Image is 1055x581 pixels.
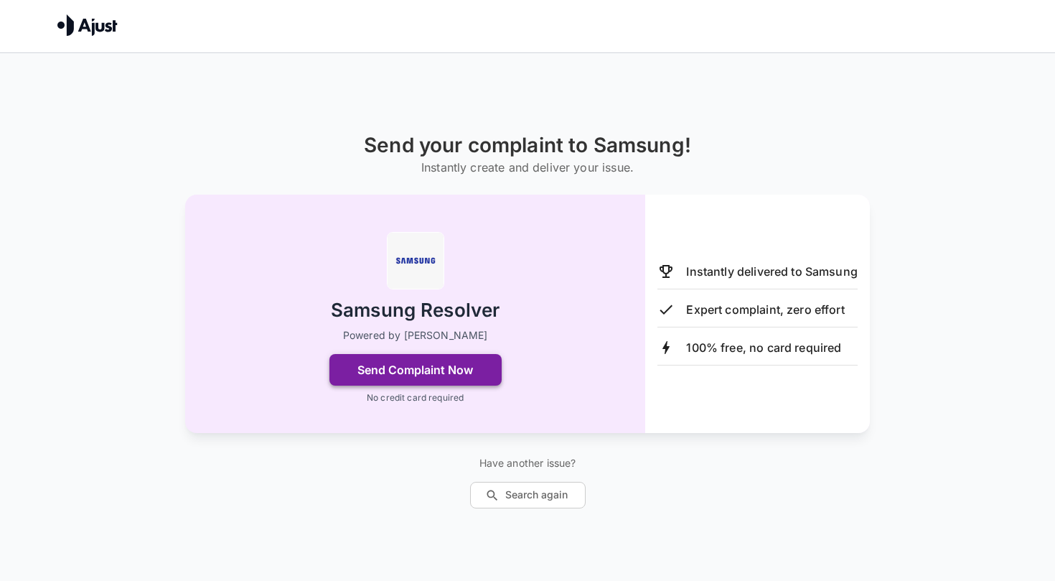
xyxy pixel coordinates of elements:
[367,391,464,404] p: No credit card required
[364,134,691,157] h1: Send your complaint to Samsung!
[331,298,500,323] h2: Samsung Resolver
[329,354,502,386] button: Send Complaint Now
[387,232,444,289] img: Samsung
[686,263,858,280] p: Instantly delivered to Samsung
[364,157,691,177] h6: Instantly create and deliver your issue.
[470,456,586,470] p: Have another issue?
[343,328,488,343] p: Powered by [PERSON_NAME]
[470,482,586,508] button: Search again
[686,301,844,318] p: Expert complaint, zero effort
[57,14,118,36] img: Ajust
[686,339,841,356] p: 100% free, no card required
